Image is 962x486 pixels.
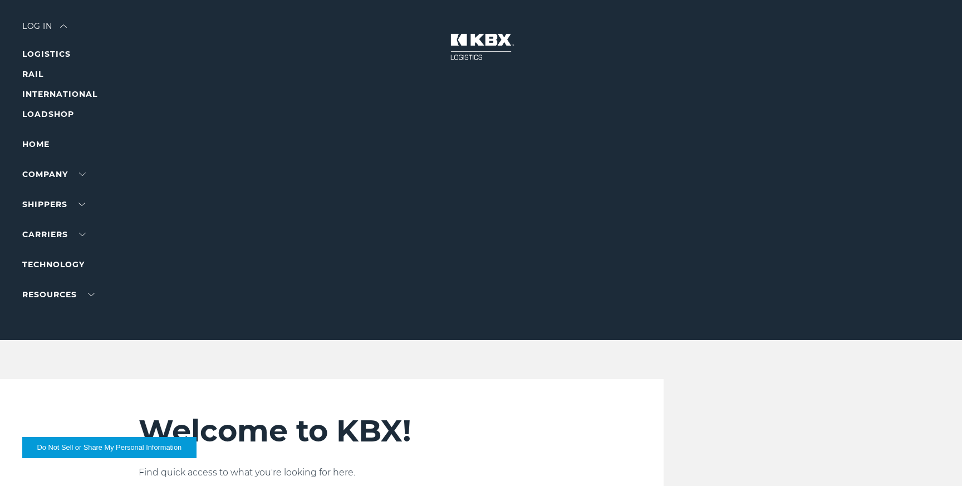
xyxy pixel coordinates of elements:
[139,413,572,449] h2: Welcome to KBX!
[60,24,67,28] img: arrow
[22,89,97,99] a: INTERNATIONAL
[22,199,85,209] a: SHIPPERS
[439,22,523,71] img: kbx logo
[22,289,95,300] a: RESOURCES
[22,109,74,119] a: LOADSHOP
[139,466,572,479] p: Find quick access to what you're looking for here.
[22,139,50,149] a: Home
[22,229,86,239] a: Carriers
[22,69,43,79] a: RAIL
[22,22,67,38] div: Log in
[22,49,71,59] a: LOGISTICS
[22,259,85,269] a: Technology
[22,169,86,179] a: Company
[22,437,197,458] button: Do Not Sell or Share My Personal Information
